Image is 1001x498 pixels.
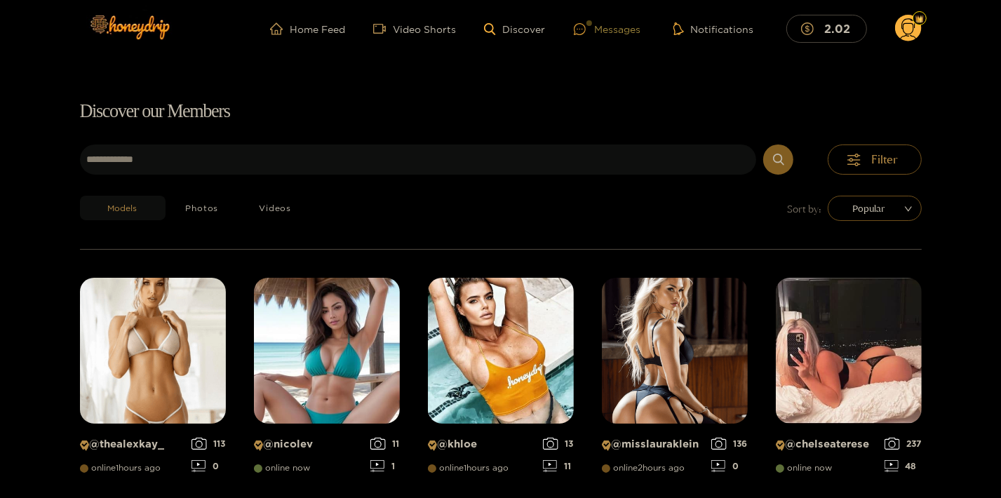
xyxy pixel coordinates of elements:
[484,23,545,35] a: Discover
[602,278,748,424] img: Creator Profile Image: misslauraklein
[711,460,748,472] div: 0
[776,278,922,424] img: Creator Profile Image: chelseaterese
[763,144,793,175] button: Submit Search
[192,438,226,450] div: 113
[428,463,509,473] span: online 1 hours ago
[254,463,311,473] span: online now
[776,438,878,451] p: @ chelseaterese
[192,460,226,472] div: 0
[80,463,161,473] span: online 1 hours ago
[428,278,574,483] a: Creator Profile Image: khloe@khloeonline1hours ago1311
[828,196,922,221] div: sort
[373,22,456,35] a: Video Shorts
[602,278,748,483] a: Creator Profile Image: misslauraklein@misslaurakleinonline2hours ago1360
[428,278,574,424] img: Creator Profile Image: khloe
[543,438,574,450] div: 13
[838,198,911,219] span: Popular
[80,438,184,451] p: @ thealexkay_
[239,196,311,220] button: Videos
[370,438,400,450] div: 11
[370,460,400,472] div: 1
[254,438,363,451] p: @ nicolev
[885,438,922,450] div: 237
[602,438,704,451] p: @ misslauraklein
[786,15,867,42] button: 2.02
[822,21,852,36] mark: 2.02
[776,278,922,483] a: Creator Profile Image: chelseaterese@chelseatereseonline now23748
[872,152,899,168] span: Filter
[669,22,758,36] button: Notifications
[788,201,822,217] span: Sort by:
[574,21,641,37] div: Messages
[254,278,400,483] a: Creator Profile Image: nicolev@nicolevonline now111
[428,438,536,451] p: @ khloe
[80,97,922,126] h1: Discover our Members
[776,463,833,473] span: online now
[80,196,166,220] button: Models
[80,278,226,424] img: Creator Profile Image: thealexkay_
[543,460,574,472] div: 11
[166,196,239,220] button: Photos
[711,438,748,450] div: 136
[270,22,345,35] a: Home Feed
[373,22,393,35] span: video-camera
[801,22,821,35] span: dollar
[80,278,226,483] a: Creator Profile Image: thealexkay_@thealexkay_online1hours ago1130
[254,278,400,424] img: Creator Profile Image: nicolev
[602,463,685,473] span: online 2 hours ago
[270,22,290,35] span: home
[828,144,922,175] button: Filter
[915,15,924,23] img: Fan Level
[885,460,922,472] div: 48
